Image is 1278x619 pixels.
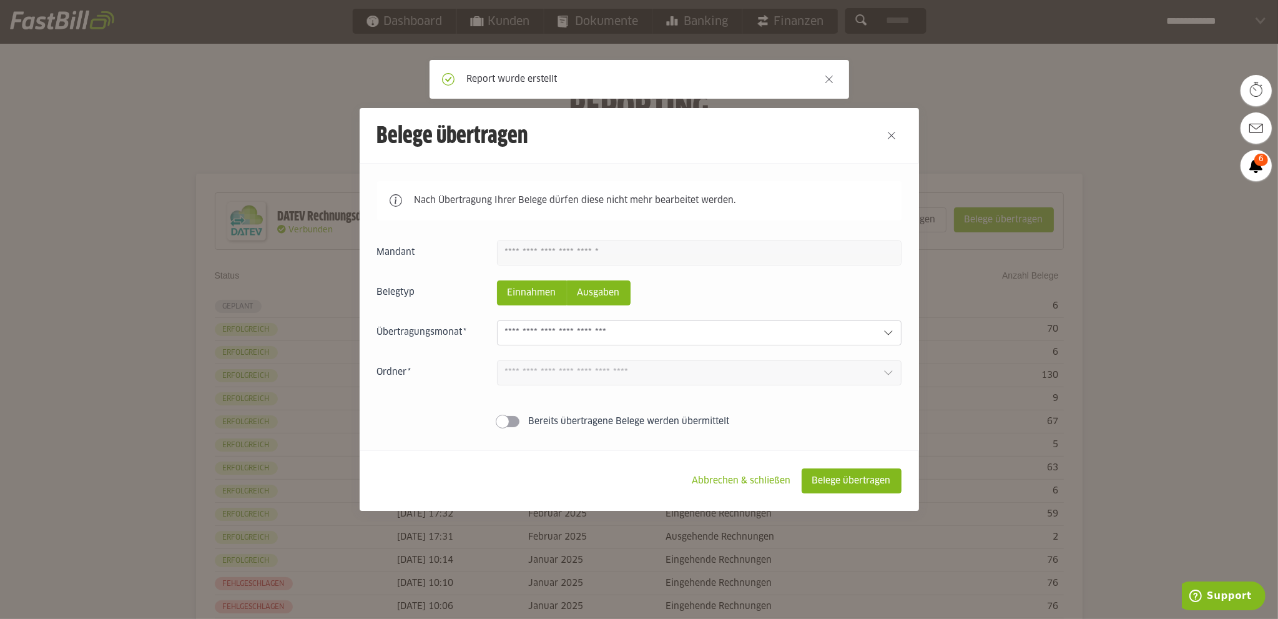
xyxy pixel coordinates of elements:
[377,415,902,428] sl-switch: Bereits übertragene Belege werden übermittelt
[1241,150,1272,181] a: 6
[1254,154,1268,166] span: 6
[497,280,567,305] sl-radio-button: Einnahmen
[682,468,802,493] sl-button: Abbrechen & schließen
[1182,582,1266,613] iframe: Öffnet ein Widget, in dem Sie weitere Informationen finden
[567,280,631,305] sl-radio-button: Ausgaben
[802,468,902,493] sl-button: Belege übertragen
